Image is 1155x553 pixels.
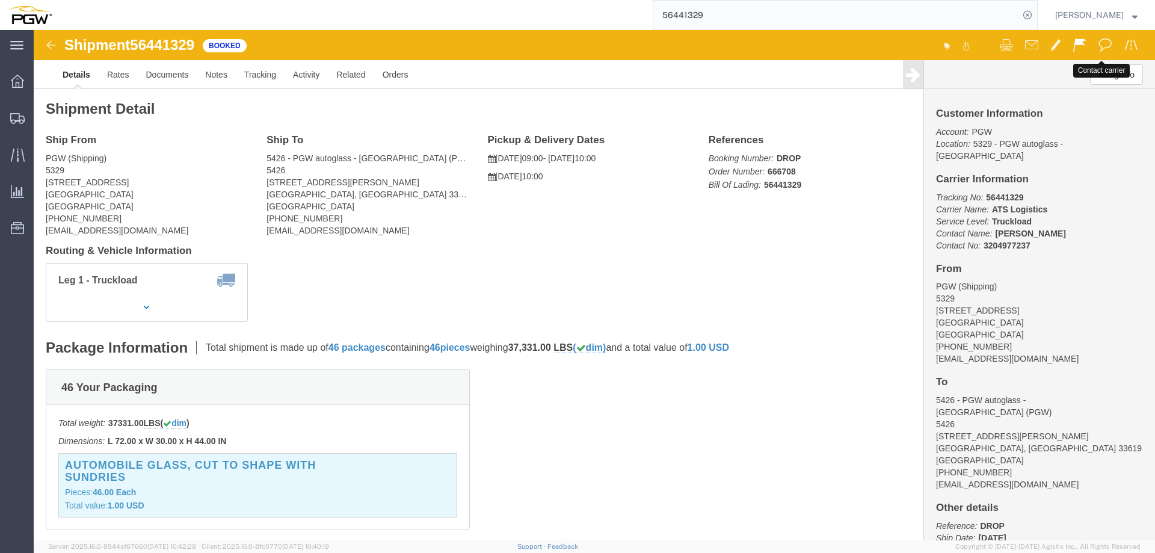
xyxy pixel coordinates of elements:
[517,543,547,550] a: Support
[8,6,52,24] img: logo
[653,1,1019,29] input: Search for shipment number, reference number
[147,543,196,550] span: [DATE] 10:42:29
[547,543,578,550] a: Feedback
[955,542,1141,552] span: Copyright © [DATE]-[DATE] Agistix Inc., All Rights Reserved
[1055,8,1124,22] span: Phillip Thornton
[282,543,329,550] span: [DATE] 10:40:19
[48,543,196,550] span: Server: 2025.16.0-9544af67660
[34,30,1155,540] iframe: FS Legacy Container
[202,543,329,550] span: Client: 2025.16.0-8fc0770
[1055,8,1138,22] button: [PERSON_NAME]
